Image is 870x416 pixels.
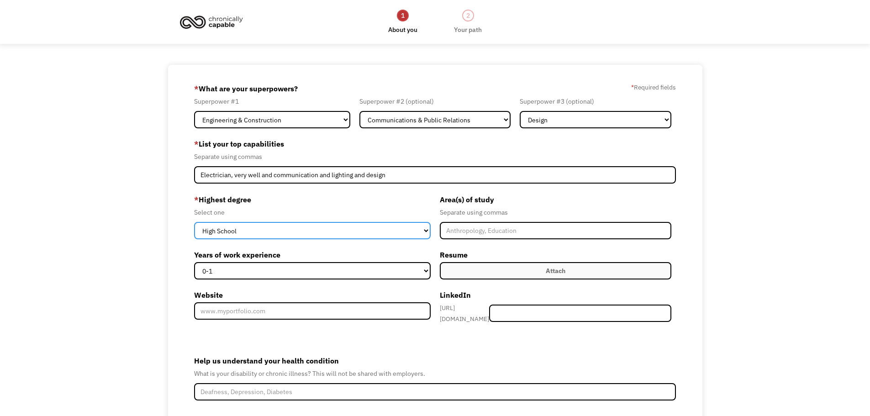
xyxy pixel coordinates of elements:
input: www.myportfolio.com [194,302,431,320]
div: [URL][DOMAIN_NAME] [440,302,490,324]
label: Help us understand your health condition [194,353,676,368]
label: Required fields [631,82,676,93]
label: Years of work experience [194,247,431,262]
div: Your path [454,24,482,35]
div: 1 [397,10,409,21]
div: Superpower #3 (optional) [520,96,671,107]
input: Deafness, Depression, Diabetes [194,383,676,400]
label: What are your superpowers? [194,81,298,96]
div: What is your disability or chronic illness? This will not be shared with employers. [194,368,676,379]
a: 1About you [388,9,417,35]
label: Website [194,288,431,302]
img: Chronically Capable logo [177,12,246,32]
label: Area(s) of study [440,192,672,207]
div: Separate using commas [440,207,672,218]
div: Attach [546,265,565,276]
label: LinkedIn [440,288,672,302]
label: List your top capabilities [194,137,676,151]
div: 2 [462,10,474,21]
a: 2Your path [454,9,482,35]
div: Superpower #1 [194,96,350,107]
label: Resume [440,247,672,262]
div: About you [388,24,417,35]
input: Videography, photography, accounting [194,166,676,184]
input: Anthropology, Education [440,222,672,239]
div: Superpower #2 (optional) [359,96,511,107]
label: Attach [440,262,672,279]
label: Highest degree [194,192,431,207]
div: Select one [194,207,431,218]
div: Separate using commas [194,151,676,162]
